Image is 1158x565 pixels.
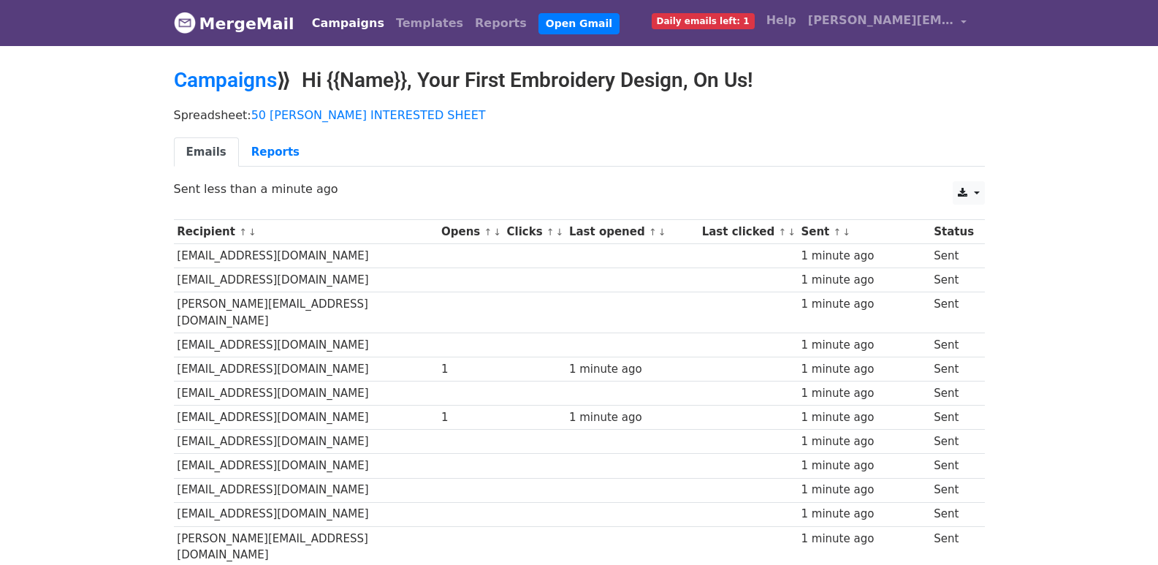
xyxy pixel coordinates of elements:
[930,478,977,502] td: Sent
[930,406,977,430] td: Sent
[174,220,438,244] th: Recipient
[569,361,695,378] div: 1 minute ago
[930,268,977,292] td: Sent
[493,227,501,238] a: ↓
[930,430,977,454] td: Sent
[842,227,850,238] a: ↓
[652,13,755,29] span: Daily emails left: 1
[438,220,503,244] th: Opens
[174,454,438,478] td: [EMAIL_ADDRESS][DOMAIN_NAME]
[798,220,931,244] th: Sent
[801,506,926,523] div: 1 minute ago
[778,227,786,238] a: ↑
[801,409,926,426] div: 1 minute ago
[174,430,438,454] td: [EMAIL_ADDRESS][DOMAIN_NAME]
[174,357,438,382] td: [EMAIL_ADDRESS][DOMAIN_NAME]
[239,137,312,167] a: Reports
[469,9,533,38] a: Reports
[174,12,196,34] img: MergeMail logo
[649,227,657,238] a: ↑
[646,6,761,35] a: Daily emails left: 1
[174,181,985,197] p: Sent less than a minute ago
[808,12,954,29] span: [PERSON_NAME][EMAIL_ADDRESS][DOMAIN_NAME]
[174,68,277,92] a: Campaigns
[801,531,926,547] div: 1 minute ago
[569,409,695,426] div: 1 minute ago
[306,9,390,38] a: Campaigns
[801,248,926,265] div: 1 minute ago
[698,220,798,244] th: Last clicked
[174,137,239,167] a: Emails
[441,361,500,378] div: 1
[930,220,977,244] th: Status
[801,433,926,450] div: 1 minute ago
[174,502,438,526] td: [EMAIL_ADDRESS][DOMAIN_NAME]
[930,454,977,478] td: Sent
[174,406,438,430] td: [EMAIL_ADDRESS][DOMAIN_NAME]
[174,333,438,357] td: [EMAIL_ADDRESS][DOMAIN_NAME]
[174,68,985,93] h2: ⟫ Hi {{Name}}, Your First Embroidery Design, On Us!
[801,482,926,498] div: 1 minute ago
[930,357,977,382] td: Sent
[930,244,977,268] td: Sent
[484,227,492,238] a: ↑
[174,292,438,333] td: [PERSON_NAME][EMAIL_ADDRESS][DOMAIN_NAME]
[248,227,256,238] a: ↓
[658,227,666,238] a: ↓
[930,382,977,406] td: Sent
[801,272,926,289] div: 1 minute ago
[930,502,977,526] td: Sent
[761,6,802,35] a: Help
[174,244,438,268] td: [EMAIL_ADDRESS][DOMAIN_NAME]
[239,227,247,238] a: ↑
[174,382,438,406] td: [EMAIL_ADDRESS][DOMAIN_NAME]
[174,478,438,502] td: [EMAIL_ADDRESS][DOMAIN_NAME]
[174,268,438,292] td: [EMAIL_ADDRESS][DOMAIN_NAME]
[802,6,973,40] a: [PERSON_NAME][EMAIL_ADDRESS][DOMAIN_NAME]
[441,409,500,426] div: 1
[174,107,985,123] p: Spreadsheet:
[546,227,555,238] a: ↑
[788,227,796,238] a: ↓
[801,458,926,474] div: 1 minute ago
[251,108,486,122] a: 50 [PERSON_NAME] INTERESTED SHEET
[174,8,294,39] a: MergeMail
[503,220,565,244] th: Clicks
[801,385,926,402] div: 1 minute ago
[565,220,698,244] th: Last opened
[390,9,469,38] a: Templates
[834,227,842,238] a: ↑
[930,333,977,357] td: Sent
[556,227,564,238] a: ↓
[930,292,977,333] td: Sent
[801,361,926,378] div: 1 minute ago
[801,337,926,354] div: 1 minute ago
[801,296,926,313] div: 1 minute ago
[538,13,620,34] a: Open Gmail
